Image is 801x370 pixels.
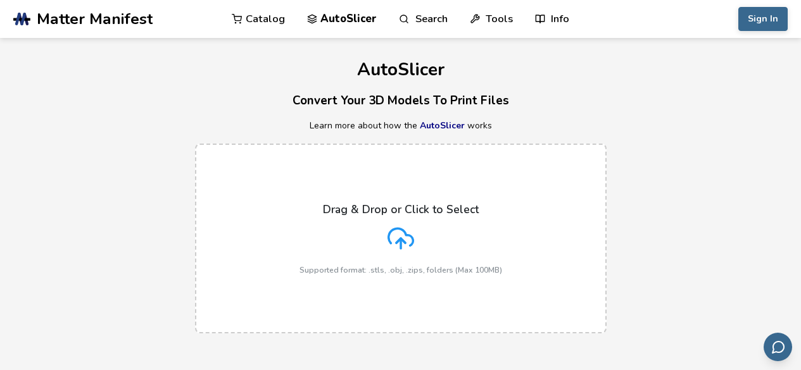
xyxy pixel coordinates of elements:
[37,10,153,28] span: Matter Manifest
[323,203,479,216] p: Drag & Drop or Click to Select
[738,7,788,31] button: Sign In
[300,266,502,274] p: Supported format: .stls, .obj, .zips, folders (Max 100MB)
[764,333,792,361] button: Send feedback via email
[420,120,465,132] a: AutoSlicer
